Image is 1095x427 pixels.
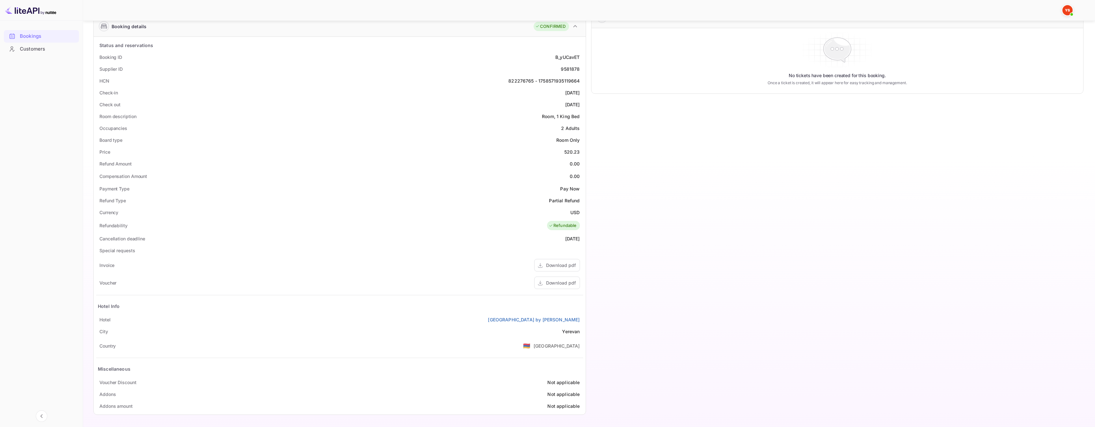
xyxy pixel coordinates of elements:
[99,125,127,132] div: Occupancies
[99,209,118,216] div: Currency
[523,340,530,351] span: United States
[561,125,580,132] div: 2 Adults
[488,316,580,323] a: [GEOGRAPHIC_DATA] by [PERSON_NAME]
[535,23,566,30] div: CONFIRMED
[99,222,128,229] div: Refundability
[570,160,580,167] div: 0.00
[98,366,130,372] div: Miscellaneous
[99,342,116,349] div: Country
[542,113,580,120] div: Room, 1 King Bed
[565,89,580,96] div: [DATE]
[36,410,47,422] button: Collapse navigation
[99,403,133,409] div: Addons amount
[564,149,580,155] div: 520.23
[99,328,108,335] div: City
[99,197,126,204] div: Refund Type
[1062,5,1073,15] img: Yandex Support
[99,149,110,155] div: Price
[561,66,580,72] div: 9581878
[546,262,576,269] div: Download pdf
[99,379,136,386] div: Voucher Discount
[112,23,146,30] div: Booking details
[4,43,79,55] a: Customers
[99,185,129,192] div: Payment Type
[99,247,135,254] div: Special requests
[549,197,580,204] div: Partial Refund
[562,328,580,335] div: Yerevan
[99,66,123,72] div: Supplier ID
[99,137,122,143] div: Board type
[5,5,56,15] img: LiteAPI logo
[534,342,580,349] div: [GEOGRAPHIC_DATA]
[570,209,580,216] div: USD
[549,222,577,229] div: Refundable
[98,303,120,310] div: Hotel Info
[99,89,118,96] div: Check-in
[99,113,136,120] div: Room description
[99,101,121,108] div: Check out
[99,235,145,242] div: Cancellation deadline
[99,160,132,167] div: Refund Amount
[99,391,116,398] div: Addons
[99,42,153,49] div: Status and reservations
[20,33,76,40] div: Bookings
[703,80,971,86] p: Once a ticket is created, it will appear here for easy tracking and management.
[565,101,580,108] div: [DATE]
[546,279,576,286] div: Download pdf
[99,173,147,180] div: Compensation Amount
[547,379,580,386] div: Not applicable
[99,279,116,286] div: Voucher
[508,77,580,84] div: 822276765 - 1758571935119664
[565,235,580,242] div: [DATE]
[555,54,580,60] div: B_yUCavET
[570,173,580,180] div: 0.00
[547,391,580,398] div: Not applicable
[789,72,886,79] p: No tickets have been created for this booking.
[4,30,79,42] a: Bookings
[20,45,76,53] div: Customers
[99,54,122,60] div: Booking ID
[560,185,580,192] div: Pay Now
[99,316,111,323] div: Hotel
[99,77,109,84] div: HCN
[547,403,580,409] div: Not applicable
[4,30,79,43] div: Bookings
[556,137,580,143] div: Room Only
[99,262,114,269] div: Invoice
